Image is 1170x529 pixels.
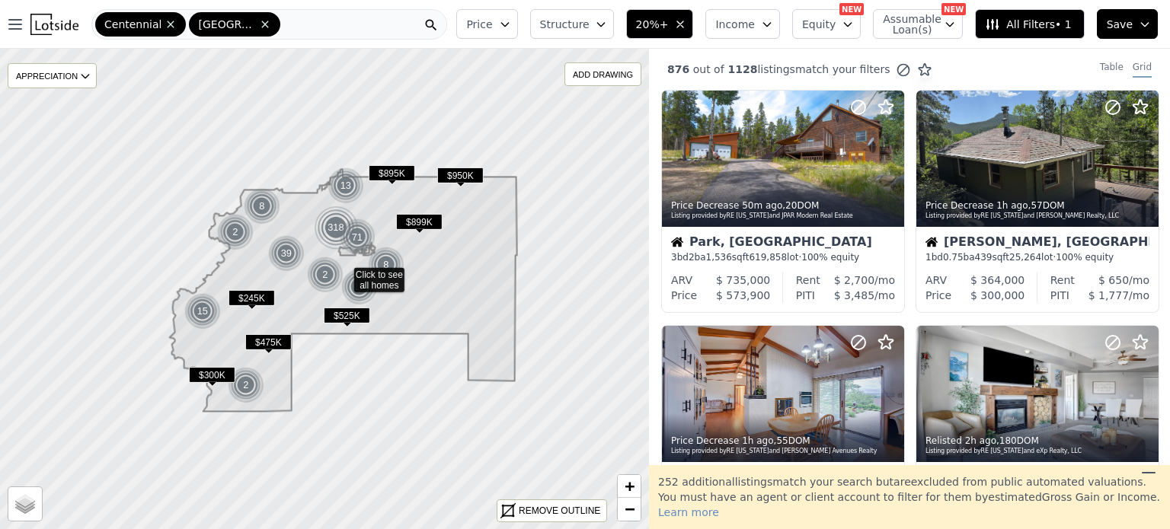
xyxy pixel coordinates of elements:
[671,236,683,248] img: House
[796,288,815,303] div: PITI
[671,435,897,447] div: Price Decrease , 55 DOM
[742,435,773,446] time: 2025-08-20 17:38
[565,63,641,85] div: ADD DRAWING
[925,447,1151,456] div: Listing provided by RE [US_STATE] and eXp Realty, LLC
[1107,17,1133,32] span: Save
[671,447,897,456] div: Listing provided by RE [US_STATE] and [PERSON_NAME] Avenues Realty
[369,165,415,187] div: $895K
[245,334,292,350] span: $475K
[649,465,1170,529] div: 252 additional listing s match your search but are excluded from public automated valuations. You...
[705,9,780,39] button: Income
[925,199,1151,212] div: Price Decrease , 57 DOM
[313,205,359,250] div: 318
[749,252,787,263] span: 619,858
[8,63,97,88] div: APPRECIATION
[925,288,951,303] div: Price
[184,293,222,330] img: g1.png
[396,214,443,230] span: $899K
[970,289,1025,301] span: $ 300,000
[626,9,694,39] button: 20%+
[636,17,669,32] span: 20%+
[671,288,697,303] div: Price
[625,499,635,518] span: −
[667,63,689,75] span: 876
[519,504,600,518] div: REMOVE OUTLINE
[742,200,782,211] time: 2025-08-20 18:09
[716,274,770,286] span: $ 735,000
[217,214,254,250] img: g1.png
[1009,252,1041,263] span: 25,264
[313,205,360,250] img: g5.png
[970,274,1025,286] span: $ 364,000
[307,257,344,293] div: 2
[815,288,895,303] div: /mo
[618,475,641,498] a: Zoom in
[437,167,484,183] span: $950K
[820,272,895,288] div: /mo
[792,9,861,39] button: Equity
[530,9,614,39] button: Structure
[671,212,897,221] div: Listing provided by RE [US_STATE] and JPAR Modern Real Estate
[965,435,996,446] time: 2025-08-20 17:15
[625,476,635,496] span: +
[796,272,820,288] div: Rent
[245,334,292,356] div: $475K
[268,235,305,272] div: 39
[802,17,836,32] span: Equity
[368,247,405,283] img: g1.png
[671,251,895,263] div: 3 bd 2 ba sqft lot · 100% equity
[834,289,874,301] span: $ 3,485
[1097,9,1158,39] button: Save
[324,308,370,323] span: $525K
[649,62,932,78] div: out of listings
[341,269,378,305] div: 15
[975,9,1084,39] button: All Filters• 1
[1133,61,1152,78] div: Grid
[229,290,275,306] span: $245K
[368,247,404,283] div: 8
[925,236,938,248] img: House
[706,252,732,263] span: 1,536
[671,199,897,212] div: Price Decrease , 20 DOM
[8,487,42,521] a: Layers
[189,367,235,389] div: $300K
[715,17,755,32] span: Income
[341,269,379,305] img: g1.png
[307,257,344,293] img: g1.png
[437,167,484,190] div: $950K
[671,236,895,251] div: Park, [GEOGRAPHIC_DATA]
[1075,272,1149,288] div: /mo
[396,214,443,236] div: $899K
[839,3,864,15] div: NEW
[328,167,364,204] div: 13
[724,63,758,75] span: 1128
[198,17,256,32] span: [GEOGRAPHIC_DATA]-[GEOGRAPHIC_DATA]-[GEOGRAPHIC_DATA]
[369,165,415,181] span: $895K
[1088,289,1129,301] span: $ 1,777
[658,506,719,518] span: Learn more
[217,214,254,250] div: 2
[716,289,770,301] span: $ 573,900
[883,14,932,35] span: Assumable Loan(s)
[925,251,1149,263] div: 1 bd 0.75 ba sqft lot · 100% equity
[1069,288,1149,303] div: /mo
[189,367,235,383] span: $300K
[975,252,993,263] span: 439
[671,272,692,288] div: ARV
[456,9,517,39] button: Price
[229,290,275,312] div: $245K
[925,212,1151,221] div: Listing provided by RE [US_STATE] and [PERSON_NAME] Realty, LLC
[795,62,890,77] span: match your filters
[925,272,947,288] div: ARV
[1050,272,1075,288] div: Rent
[104,17,161,32] span: Centennial
[328,167,365,204] img: g1.png
[1098,274,1129,286] span: $ 650
[244,188,281,225] img: g1.png
[228,367,264,403] div: 2
[244,188,280,225] div: 8
[1050,288,1069,303] div: PITI
[996,200,1028,211] time: 2025-08-20 17:45
[985,17,1071,32] span: All Filters • 1
[337,217,376,256] div: 71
